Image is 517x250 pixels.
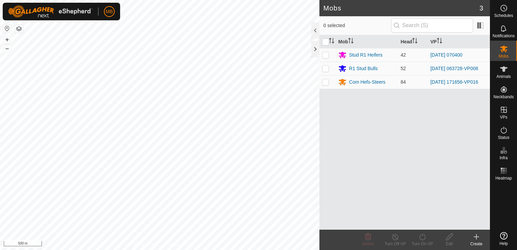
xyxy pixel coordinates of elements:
button: Reset Map [3,24,11,33]
p-sorticon: Activate to sort [329,39,334,44]
span: Neckbands [493,95,514,99]
span: 84 [401,79,406,85]
div: Turn Off VP [382,241,409,247]
a: Help [490,229,517,248]
span: 42 [401,52,406,58]
input: Search (S) [391,18,473,33]
span: Heatmap [495,176,512,180]
div: Edit [436,241,463,247]
div: Create [463,241,490,247]
a: [DATE] 070400 [430,52,463,58]
span: MB [106,8,113,15]
span: Schedules [494,14,513,18]
div: Stud R1 Heifers [349,51,383,59]
th: Mob [336,35,398,48]
span: Infra [499,156,508,160]
button: Map Layers [15,25,23,33]
p-sorticon: Activate to sort [412,39,418,44]
p-sorticon: Activate to sort [348,39,354,44]
button: – [3,44,11,53]
span: Delete [362,242,374,246]
a: Privacy Policy [133,241,158,247]
a: [DATE] 171656-VP016 [430,79,478,85]
span: 3 [479,3,483,13]
div: Com Hefs-Steers [349,79,385,86]
span: 0 selected [323,22,391,29]
span: Help [499,242,508,246]
a: Contact Us [166,241,186,247]
th: VP [428,35,490,48]
div: Turn On VP [409,241,436,247]
p-sorticon: Activate to sort [437,39,442,44]
span: VPs [500,115,507,119]
div: R1 Stud Bulls [349,65,378,72]
span: Status [498,136,509,140]
span: Animals [496,75,511,79]
th: Head [398,35,428,48]
span: Mobs [499,54,509,58]
span: Notifications [493,34,515,38]
img: Gallagher Logo [8,5,93,18]
span: 52 [401,66,406,71]
h2: Mobs [323,4,479,12]
a: [DATE] 063728-VP008 [430,66,478,71]
button: + [3,36,11,44]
